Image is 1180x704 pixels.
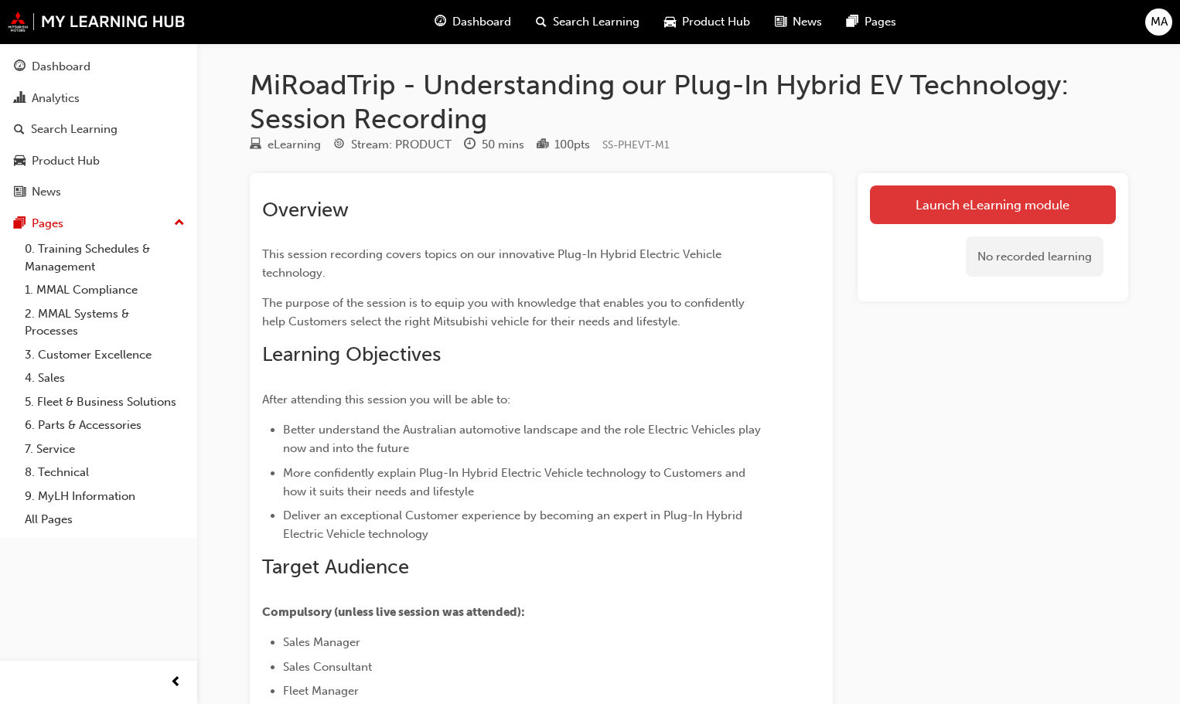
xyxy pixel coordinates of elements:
[8,12,186,32] img: mmal
[262,198,349,222] span: Overview
[793,13,822,31] span: News
[554,136,590,154] div: 100 pts
[19,237,191,278] a: 0. Training Schedules & Management
[283,466,749,498] span: More confidently explain Plug-In Hybrid Electric Vehicle technology to Customers and how it suits...
[537,138,548,152] span: podium-icon
[1145,9,1172,36] button: MA
[174,213,185,233] span: up-icon
[262,605,525,619] span: Compulsory (unless live session was attended):
[19,302,191,343] a: 2. MMAL Systems & Processes
[19,366,191,390] a: 4. Sales
[6,147,191,175] a: Product Hub
[865,13,896,31] span: Pages
[6,209,191,238] button: Pages
[250,68,1128,135] h1: MiRoadTrip - Understanding our Plug-In Hybrid EV Technology: Session Recording
[1151,13,1168,31] span: MA
[602,138,670,151] span: Learning resource code
[523,6,652,38] a: search-iconSearch Learning
[664,12,676,32] span: car-icon
[834,6,909,38] a: pages-iconPages
[32,215,63,233] div: Pages
[553,13,639,31] span: Search Learning
[762,6,834,38] a: news-iconNews
[464,138,476,152] span: clock-icon
[283,660,372,674] span: Sales Consultant
[268,136,321,154] div: eLearning
[537,135,590,155] div: Points
[19,278,191,302] a: 1. MMAL Compliance
[775,12,786,32] span: news-icon
[682,13,750,31] span: Product Hub
[14,155,26,168] span: car-icon
[482,136,524,154] div: 50 mins
[262,555,409,579] span: Target Audience
[19,413,191,437] a: 6. Parts & Accessories
[14,185,26,199] span: news-icon
[536,12,547,32] span: search-icon
[283,635,360,649] span: Sales Manager
[32,152,100,170] div: Product Hub
[6,178,191,206] a: News
[283,684,359,698] span: Fleet Manager
[422,6,523,38] a: guage-iconDashboard
[6,49,191,209] button: DashboardAnalyticsSearch LearningProduct HubNews
[262,247,725,280] span: This session recording covers topics on our innovative Plug-In Hybrid Electric Vehicle technology.
[14,123,25,137] span: search-icon
[262,342,441,366] span: Learning Objectives
[464,135,524,155] div: Duration
[262,296,748,328] span: The purpose of the session is to equip you with knowledge that enables you to confidently help Cu...
[333,135,452,155] div: Stream
[14,92,26,106] span: chart-icon
[966,236,1103,277] div: No recorded learning
[6,84,191,113] a: Analytics
[262,393,510,406] span: After attending this session you will be able to:
[19,437,191,461] a: 7. Service
[19,461,191,485] a: 8. Technical
[870,185,1116,224] a: Launch eLearning module
[435,12,446,32] span: guage-icon
[19,485,191,508] a: 9. MyLH Information
[32,58,90,76] div: Dashboard
[652,6,762,38] a: car-iconProduct Hub
[333,138,345,152] span: target-icon
[250,138,261,152] span: learningResourceType_ELEARNING-icon
[847,12,858,32] span: pages-icon
[283,423,764,455] span: Better understand the Australian automotive landscape and the role Electric Vehicles play now and...
[6,53,191,81] a: Dashboard
[14,60,26,74] span: guage-icon
[452,13,511,31] span: Dashboard
[14,217,26,231] span: pages-icon
[283,508,745,541] span: Deliver an exceptional Customer experience by becoming an expert in Plug-In Hybrid Electric Vehic...
[250,135,321,155] div: Type
[19,390,191,414] a: 5. Fleet & Business Solutions
[19,343,191,367] a: 3. Customer Excellence
[32,90,80,107] div: Analytics
[170,673,182,692] span: prev-icon
[6,115,191,144] a: Search Learning
[32,183,61,201] div: News
[31,121,118,138] div: Search Learning
[19,508,191,532] a: All Pages
[351,136,452,154] div: Stream: PRODUCT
